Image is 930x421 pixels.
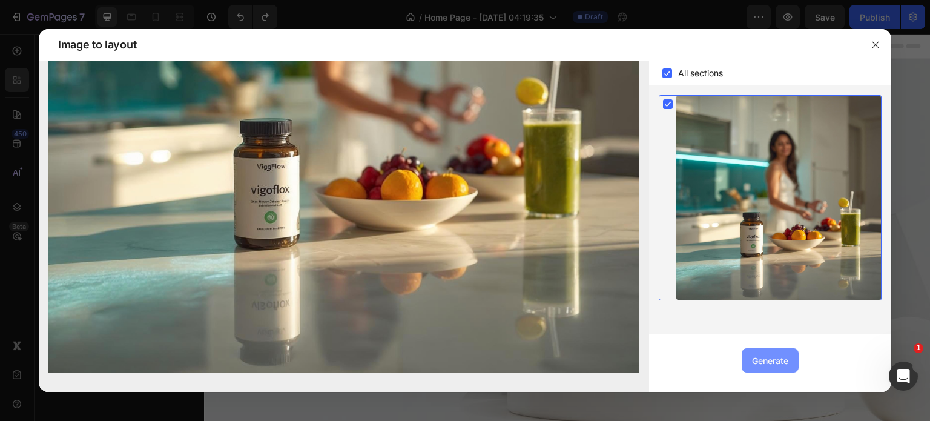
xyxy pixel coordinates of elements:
[914,343,923,353] span: 1
[33,277,193,306] p: Natural Health International Beauty Awards
[33,124,193,254] p: Hand-crafted in the [US_STATE][GEOGRAPHIC_DATA], these magnificent organic products contain plant...
[752,354,788,367] div: Generate
[58,38,136,52] span: Image to layout
[889,362,918,391] iframe: Intercom live chat
[678,66,723,81] span: All sections
[742,348,799,373] button: Generate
